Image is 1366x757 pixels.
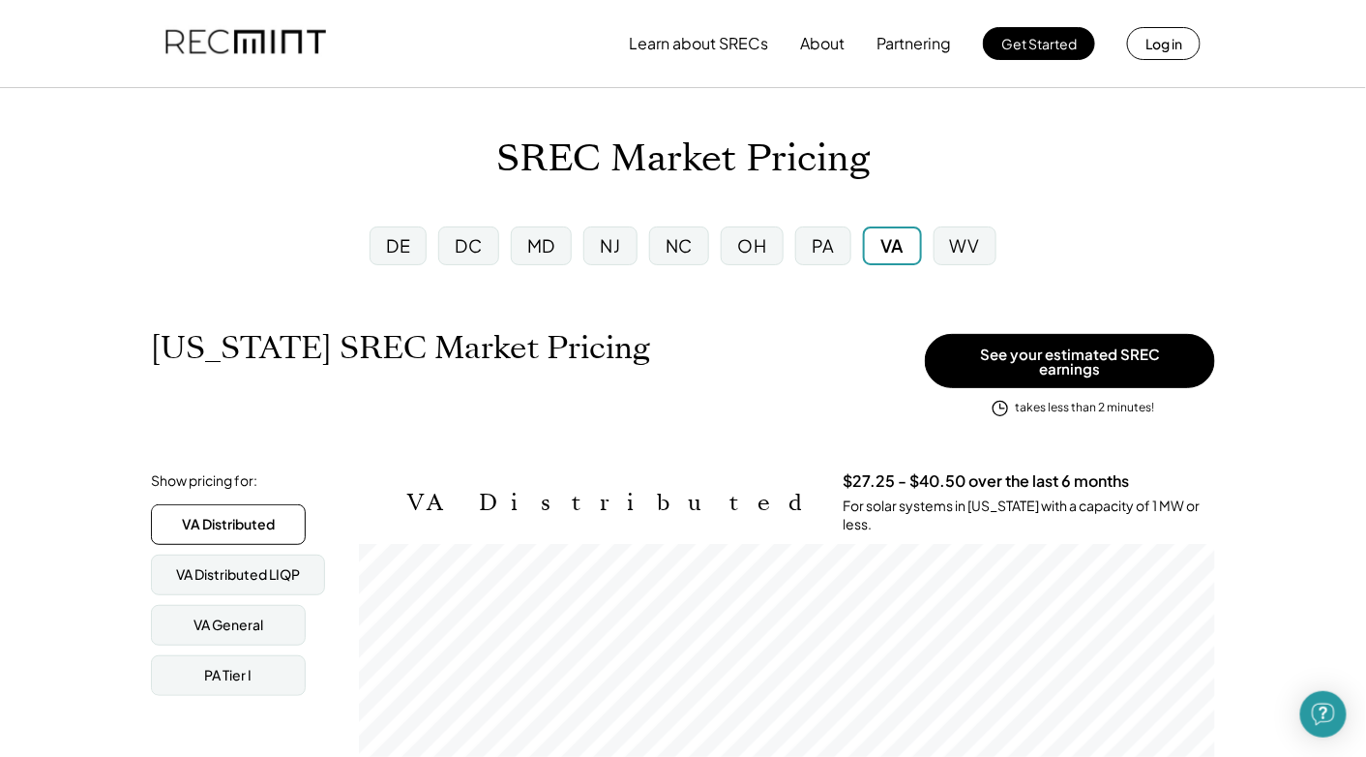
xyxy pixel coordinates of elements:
h1: SREC Market Pricing [496,136,870,182]
button: Learn about SRECs [629,24,768,63]
button: Log in [1127,27,1201,60]
div: Open Intercom Messenger [1300,691,1347,738]
button: See your estimated SREC earnings [925,334,1215,388]
button: About [800,24,845,63]
h1: [US_STATE] SREC Market Pricing [151,329,650,367]
div: VA Distributed LIQP [176,565,300,585]
div: MD [527,233,555,257]
div: PA Tier I [205,666,252,685]
img: recmint-logotype%403x.png [165,11,326,76]
div: For solar systems in [US_STATE] with a capacity of 1 MW or less. [843,497,1215,534]
h2: VA Distributed [407,489,814,517]
button: Partnering [876,24,951,63]
div: NJ [601,233,621,257]
div: PA [812,233,835,257]
div: NC [666,233,693,257]
div: WV [950,233,980,257]
div: DC [456,233,483,257]
button: Get Started [983,27,1095,60]
div: VA Distributed [182,515,275,534]
div: DE [386,233,410,257]
div: takes less than 2 minutes! [1015,400,1154,416]
div: VA [880,233,904,257]
h3: $27.25 - $40.50 over the last 6 months [843,471,1129,492]
div: VA General [193,616,263,635]
div: OH [737,233,766,257]
div: Show pricing for: [151,471,257,491]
